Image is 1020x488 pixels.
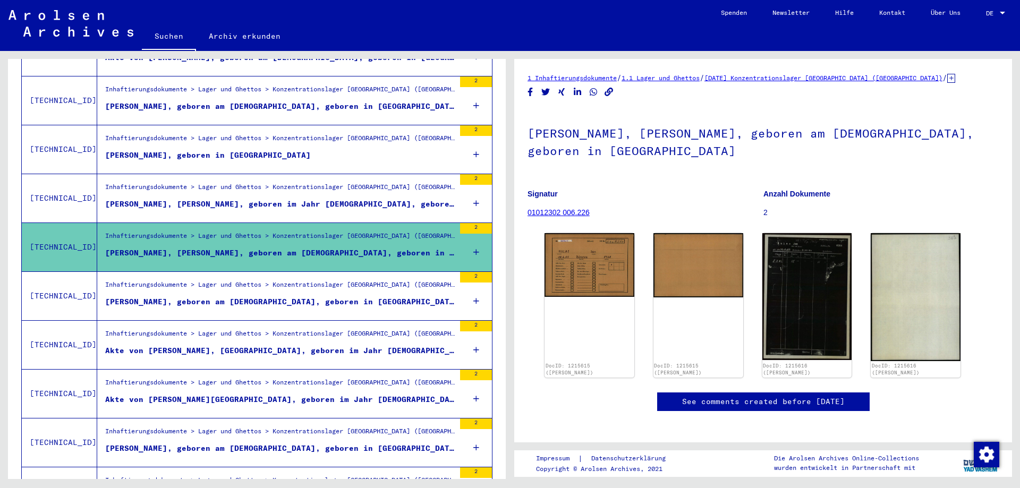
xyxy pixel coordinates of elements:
[622,74,700,82] a: 1.1 Lager und Ghettos
[763,190,830,198] b: Anzahl Dokumente
[682,396,845,407] a: See comments created before [DATE]
[460,418,492,429] div: 2
[986,10,998,17] span: DE
[974,442,999,467] img: Zustimmung ändern
[105,247,455,259] div: [PERSON_NAME], [PERSON_NAME], geboren am [DEMOGRAPHIC_DATA], geboren in [GEOGRAPHIC_DATA]
[460,272,492,282] div: 2
[105,182,455,197] div: Inhaftierungsdokumente > Lager und Ghettos > Konzentrationslager [GEOGRAPHIC_DATA] ([GEOGRAPHIC_D...
[653,233,743,297] img: 002.jpg
[105,345,455,356] div: Akte von [PERSON_NAME], [GEOGRAPHIC_DATA], geboren im Jahr [DEMOGRAPHIC_DATA], geboren in [GEOGRA...
[142,23,196,51] a: Suchen
[762,233,852,359] img: 001.jpg
[961,450,1001,476] img: yv_logo.png
[22,369,97,418] td: [TECHNICAL_ID]
[525,85,536,99] button: Share on Facebook
[942,73,947,82] span: /
[196,23,293,49] a: Archiv erkunden
[22,418,97,467] td: [TECHNICAL_ID]
[460,174,492,185] div: 2
[105,296,455,307] div: [PERSON_NAME], geboren am [DEMOGRAPHIC_DATA], geboren in [GEOGRAPHIC_DATA]
[22,222,97,271] td: [TECHNICAL_ID]
[545,233,634,297] img: 001.jpg
[105,84,455,99] div: Inhaftierungsdokumente > Lager und Ghettos > Konzentrationslager [GEOGRAPHIC_DATA] ([GEOGRAPHIC_D...
[583,453,678,464] a: Datenschutzerklärung
[528,109,999,173] h1: [PERSON_NAME], [PERSON_NAME], geboren am [DEMOGRAPHIC_DATA], geboren in [GEOGRAPHIC_DATA]
[105,443,455,454] div: [PERSON_NAME], geboren am [DEMOGRAPHIC_DATA], geboren in [GEOGRAPHIC_DATA]
[528,208,590,217] a: 01012302 006.226
[528,190,558,198] b: Signatur
[536,453,678,464] div: |
[105,133,455,148] div: Inhaftierungsdokumente > Lager und Ghettos > Konzentrationslager [GEOGRAPHIC_DATA] ([GEOGRAPHIC_D...
[105,378,455,392] div: Inhaftierungsdokumente > Lager und Ghettos > Konzentrationslager [GEOGRAPHIC_DATA] ([GEOGRAPHIC_D...
[973,441,999,467] div: Zustimmung ändern
[528,74,617,82] a: 1 Inhaftierungsdokumente
[22,125,97,174] td: [TECHNICAL_ID]
[460,467,492,478] div: 2
[460,76,492,87] div: 2
[546,363,593,376] a: DocID: 1215615 ([PERSON_NAME])
[536,453,578,464] a: Impressum
[617,73,622,82] span: /
[588,85,599,99] button: Share on WhatsApp
[460,321,492,331] div: 2
[105,329,455,344] div: Inhaftierungsdokumente > Lager und Ghettos > Konzentrationslager [GEOGRAPHIC_DATA] ([GEOGRAPHIC_D...
[872,363,920,376] a: DocID: 1215616 ([PERSON_NAME])
[22,174,97,222] td: [TECHNICAL_ID]
[603,85,615,99] button: Copy link
[536,464,678,474] p: Copyright © Arolsen Archives, 2021
[22,320,97,369] td: [TECHNICAL_ID]
[105,101,455,112] div: [PERSON_NAME], geboren am [DEMOGRAPHIC_DATA], geboren in [GEOGRAPHIC_DATA]
[654,363,702,376] a: DocID: 1215615 ([PERSON_NAME])
[105,199,455,210] div: [PERSON_NAME], [PERSON_NAME], geboren im Jahr [DEMOGRAPHIC_DATA], geboren in [GEOGRAPHIC_DATA]
[460,370,492,380] div: 2
[22,76,97,125] td: [TECHNICAL_ID]
[105,394,455,405] div: Akte von [PERSON_NAME][GEOGRAPHIC_DATA], geboren im Jahr [DEMOGRAPHIC_DATA], geboren in [GEOGRAPH...
[460,223,492,234] div: 2
[105,426,455,441] div: Inhaftierungsdokumente > Lager und Ghettos > Konzentrationslager [GEOGRAPHIC_DATA] ([GEOGRAPHIC_D...
[774,453,919,463] p: Die Arolsen Archives Online-Collections
[460,125,492,136] div: 2
[105,280,455,295] div: Inhaftierungsdokumente > Lager und Ghettos > Konzentrationslager [GEOGRAPHIC_DATA] ([GEOGRAPHIC_D...
[105,150,311,161] div: [PERSON_NAME], geboren in [GEOGRAPHIC_DATA]
[572,85,583,99] button: Share on LinkedIn
[556,85,567,99] button: Share on Xing
[700,73,704,82] span: /
[763,363,811,376] a: DocID: 1215616 ([PERSON_NAME])
[8,10,133,37] img: Arolsen_neg.svg
[763,207,999,218] p: 2
[774,463,919,473] p: wurden entwickelt in Partnerschaft mit
[704,74,942,82] a: [DATE] Konzentrationslager [GEOGRAPHIC_DATA] ([GEOGRAPHIC_DATA])
[105,231,455,246] div: Inhaftierungsdokumente > Lager und Ghettos > Konzentrationslager [GEOGRAPHIC_DATA] ([GEOGRAPHIC_D...
[22,271,97,320] td: [TECHNICAL_ID]
[871,233,960,361] img: 002.jpg
[540,85,551,99] button: Share on Twitter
